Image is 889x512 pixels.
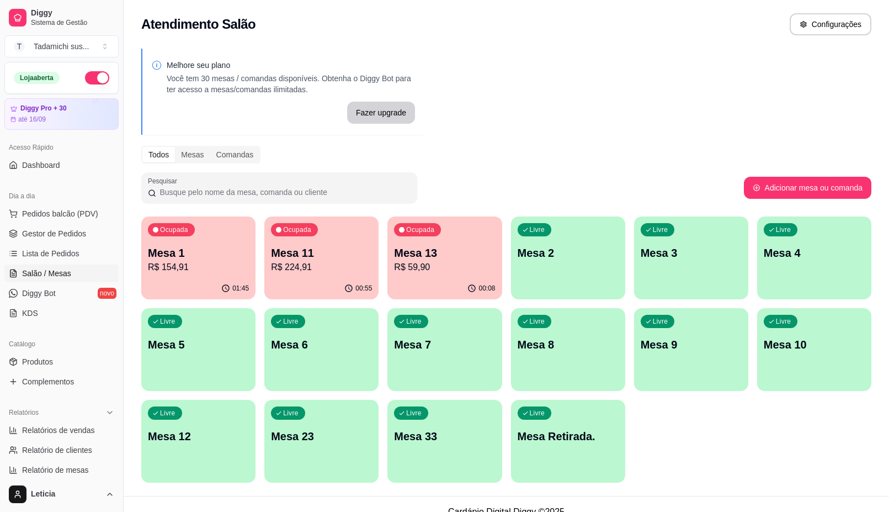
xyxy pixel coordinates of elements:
div: Mesas [175,147,210,162]
p: Mesa 23 [271,429,372,444]
a: Produtos [4,353,119,371]
p: Ocupada [283,225,311,234]
a: Relatório de clientes [4,441,119,459]
span: Lista de Pedidos [22,248,79,259]
span: Dashboard [22,160,60,171]
p: Melhore seu plano [167,60,415,71]
article: até 16/09 [18,115,46,124]
button: LivreMesa 12 [141,400,255,483]
p: Livre [653,225,668,234]
p: Livre [530,225,545,234]
p: Você tem 30 mesas / comandas disponíveis. Obtenha o Diggy Bot para ter acesso a mesas/comandas il... [167,73,415,95]
span: Relatórios de vendas [22,425,95,436]
span: Complementos [22,376,74,387]
p: Mesa Retirada. [518,429,619,444]
label: Pesquisar [148,176,181,186]
p: Mesa 12 [148,429,249,444]
span: Pedidos balcão (PDV) [22,208,98,219]
p: Livre [406,317,422,326]
span: Diggy [31,8,114,18]
span: Leticia [31,489,101,499]
p: Mesa 3 [641,245,742,261]
p: Livre [406,409,422,418]
button: Select a team [4,35,119,57]
div: Tadamichi sus ... [34,41,89,52]
a: KDS [4,304,119,322]
button: LivreMesa 9 [634,308,748,391]
p: Ocupada [160,225,188,234]
button: Adicionar mesa ou comanda [744,177,871,199]
a: Lista de Pedidos [4,245,119,262]
a: Diggy Botnovo [4,284,119,302]
p: Livre [160,317,175,326]
button: LivreMesa 6 [264,308,379,391]
p: Mesa 8 [518,337,619,352]
a: Dashboard [4,156,119,174]
span: Produtos [22,356,53,367]
div: Todos [142,147,175,162]
button: Leticia [4,481,119,508]
span: Gestor de Pedidos [22,228,86,239]
div: Acesso Rápido [4,139,119,156]
article: Diggy Pro + 30 [20,104,67,113]
p: R$ 59,90 [394,261,495,274]
button: LivreMesa 7 [387,308,502,391]
button: LivreMesa 4 [757,217,871,299]
span: Relatório de clientes [22,445,92,456]
button: LivreMesa Retirada. [511,400,625,483]
a: DiggySistema de Gestão [4,4,119,31]
p: Mesa 13 [394,245,495,261]
p: 01:45 [232,284,249,293]
button: LivreMesa 5 [141,308,255,391]
a: Relatório de mesas [4,461,119,479]
p: Ocupada [406,225,434,234]
span: Relatórios [9,408,39,417]
p: Livre [653,317,668,326]
p: Livre [776,225,791,234]
p: Mesa 5 [148,337,249,352]
div: Dia a dia [4,187,119,205]
button: Pedidos balcão (PDV) [4,205,119,223]
p: Livre [530,317,545,326]
p: Mesa 6 [271,337,372,352]
span: Salão / Mesas [22,268,71,279]
p: Mesa 33 [394,429,495,444]
p: Mesa 4 [764,245,865,261]
p: Livre [283,409,299,418]
p: Livre [530,409,545,418]
span: Relatório de mesas [22,465,89,476]
button: Configurações [790,13,871,35]
div: Loja aberta [14,72,60,84]
button: LivreMesa 10 [757,308,871,391]
button: LivreMesa 2 [511,217,625,299]
p: R$ 224,91 [271,261,372,274]
span: Sistema de Gestão [31,18,114,27]
p: Mesa 7 [394,337,495,352]
button: LivreMesa 33 [387,400,502,483]
a: Gestor de Pedidos [4,225,119,242]
button: LivreMesa 8 [511,308,625,391]
p: Mesa 11 [271,245,372,261]
p: 00:55 [355,284,372,293]
p: 00:08 [478,284,495,293]
a: Relatórios de vendas [4,421,119,439]
button: LivreMesa 23 [264,400,379,483]
p: Livre [776,317,791,326]
a: Salão / Mesas [4,265,119,282]
button: LivreMesa 3 [634,217,748,299]
input: Pesquisar [156,187,411,198]
div: Comandas [210,147,260,162]
button: OcupadaMesa 13R$ 59,9000:08 [387,217,502,299]
a: Diggy Pro + 30até 16/09 [4,98,119,130]
p: Livre [283,317,299,326]
span: T [14,41,25,52]
button: Fazer upgrade [347,102,415,124]
p: Livre [160,409,175,418]
span: KDS [22,308,38,319]
div: Catálogo [4,335,119,353]
p: Mesa 9 [641,337,742,352]
button: OcupadaMesa 11R$ 224,9100:55 [264,217,379,299]
span: Diggy Bot [22,288,56,299]
p: R$ 154,91 [148,261,249,274]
